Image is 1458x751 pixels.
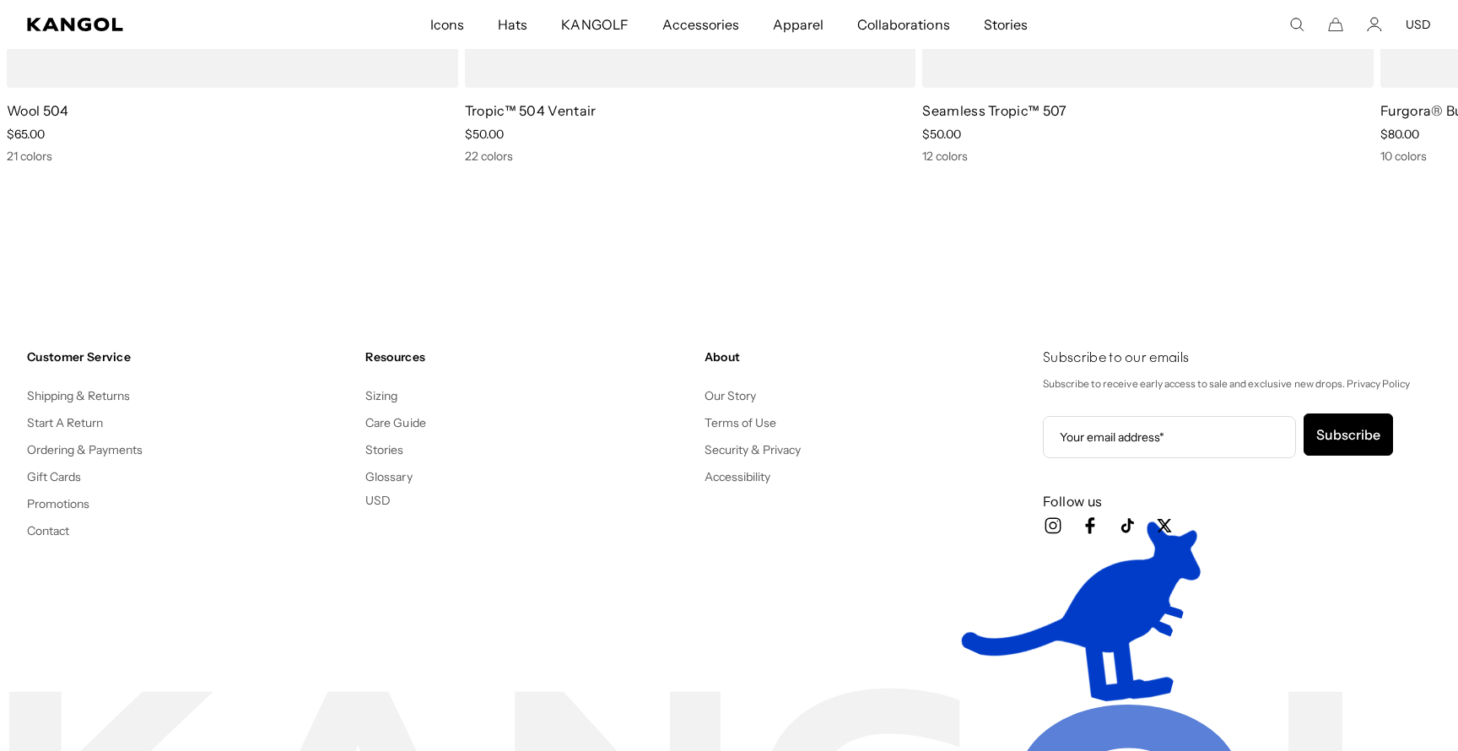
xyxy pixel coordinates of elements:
a: Stories [365,442,403,457]
a: Accessibility [705,469,770,484]
button: Cart [1328,17,1343,32]
a: Wool 504 [7,102,69,119]
h4: Customer Service [27,349,352,365]
a: Start A Return [27,415,103,430]
div: 12 colors [922,149,1374,164]
span: $65.00 [7,127,45,142]
a: Our Story [705,388,756,403]
span: $50.00 [922,127,961,142]
a: Ordering & Payments [27,442,143,457]
a: Security & Privacy [705,442,802,457]
p: Subscribe to receive early access to sale and exclusive new drops. Privacy Policy [1043,375,1431,393]
span: $80.00 [1380,127,1419,142]
a: Tropic™ 504 Ventair [465,102,597,119]
button: USD [365,493,391,508]
a: Shipping & Returns [27,388,131,403]
a: Care Guide [365,415,425,430]
a: Promotions [27,496,89,511]
a: Account [1367,17,1382,32]
a: Seamless Tropic™ 507 [922,102,1066,119]
h4: About [705,349,1029,365]
h3: Follow us [1043,492,1431,511]
div: 21 colors [7,149,458,164]
span: $50.00 [465,127,504,142]
a: Contact [27,523,69,538]
a: Sizing [365,388,397,403]
div: 22 colors [465,149,916,164]
a: Kangol [27,18,284,31]
summary: Search here [1289,17,1304,32]
button: Subscribe [1304,413,1393,456]
a: Terms of Use [705,415,776,430]
h4: Resources [365,349,690,365]
a: Glossary [365,469,412,484]
h4: Subscribe to our emails [1043,349,1431,368]
a: Gift Cards [27,469,81,484]
button: USD [1406,17,1431,32]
